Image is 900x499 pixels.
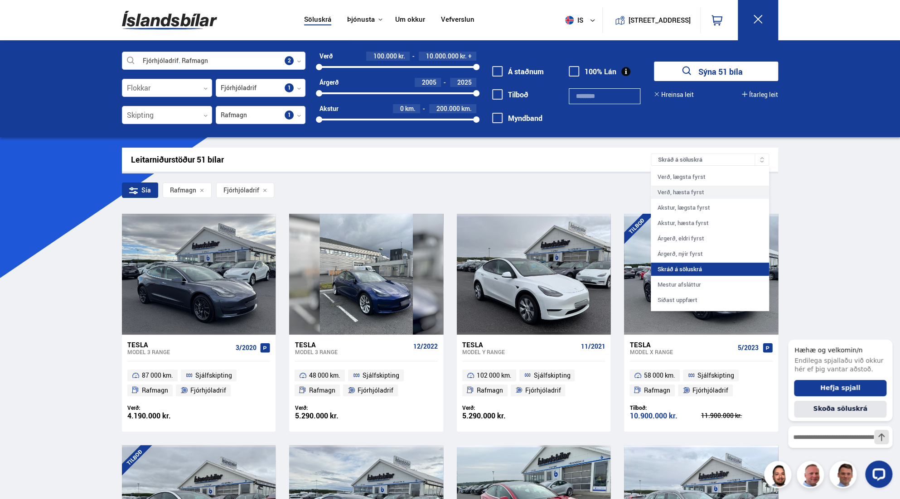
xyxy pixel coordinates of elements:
[492,114,542,122] label: Myndband
[295,341,409,349] div: Tesla
[462,404,534,411] div: Verð:
[309,370,340,381] span: 48 000 km.
[629,349,734,355] div: Model X RANGE
[651,232,769,245] div: Árgerð, eldri fyrst
[533,370,570,381] span: Sjálfskipting
[122,182,158,198] div: Sía
[697,370,734,381] span: Sjálfskipting
[632,16,687,24] button: [STREET_ADDRESS]
[373,52,397,60] span: 100.000
[398,53,405,60] span: kr.
[460,53,467,60] span: kr.
[304,15,331,25] a: Söluskrá
[654,91,694,98] button: Hreinsa leit
[461,105,472,112] span: km.
[127,341,232,349] div: Tesla
[651,201,769,214] div: Akstur, lægsta fyrst
[127,404,199,411] div: Verð:
[295,404,366,411] div: Verð:
[319,105,338,112] div: Akstur
[738,344,759,351] span: 5/2023
[651,293,769,307] div: Síðast uppfært
[122,335,276,432] a: Tesla Model 3 RANGE 3/2020 87 000 km. Sjálfskipting Rafmagn Fjórhjóladrif Verð: 4.190.000 kr.
[309,385,335,396] span: Rafmagn
[347,15,375,24] button: Þjónusta
[235,344,256,351] span: 3/2020
[629,412,701,420] div: 10.900.000 kr.
[468,53,472,60] span: +
[127,349,232,355] div: Model 3 RANGE
[565,16,574,24] img: svg+xml;base64,PHN2ZyB4bWxucz0iaHR0cDovL3d3dy53My5vcmcvMjAwMC9zdmciIHdpZHRoPSI1MTIiIGhlaWdodD0iNT...
[742,91,778,98] button: Ítarleg leit
[525,385,561,396] span: Fjórhjóladrif
[462,349,577,355] div: Model Y RANGE
[413,343,438,350] span: 12/2022
[561,16,584,24] span: is
[569,67,616,76] label: 100% Lán
[190,385,226,396] span: Fjórhjóladrif
[462,412,534,420] div: 5.290.000 kr.
[289,335,443,432] a: Tesla Model 3 RANGE 12/2022 48 000 km. Sjálfskipting Rafmagn Fjórhjóladrif Verð: 5.290.000 kr.
[319,79,338,86] div: Árgerð
[395,15,425,25] a: Um okkur
[644,370,675,381] span: 58 000 km.
[223,187,259,194] span: Fjórhjóladrif
[295,349,409,355] div: Model 3 RANGE
[644,385,670,396] span: Rafmagn
[581,343,605,350] span: 11/2021
[692,385,728,396] span: Fjórhjóladrif
[477,385,503,396] span: Rafmagn
[436,104,460,113] span: 200.000
[492,67,544,76] label: Á staðnum
[122,5,217,35] img: G0Ugv5HjCgRt.svg
[651,216,769,230] div: Akstur, hæsta fyrst
[701,413,773,419] div: 11.900.000 kr.
[426,52,459,60] span: 10.000.000
[651,263,769,276] div: Skráð á söluskrá
[654,62,778,81] button: Sýna 51 bíla
[457,78,472,86] span: 2025
[422,78,436,86] span: 2005
[170,187,196,194] span: Rafmagn
[629,341,734,349] div: Tesla
[651,247,769,260] div: Árgerð, nýir fyrst
[624,335,778,432] a: Tesla Model X RANGE 5/2023 58 000 km. Sjálfskipting Rafmagn Fjórhjóladrif Tilboð: 10.900.000 kr. ...
[477,370,512,381] span: 102 000 km.
[131,155,651,164] div: Leitarniðurstöður 51 bílar
[457,335,610,432] a: Tesla Model Y RANGE 11/2021 102 000 km. Sjálfskipting Rafmagn Fjórhjóladrif Verð: 5.290.000 kr.
[127,412,199,420] div: 4.190.000 kr.
[142,385,168,396] span: Rafmagn
[295,412,366,420] div: 5.290.000 kr.
[651,154,769,166] div: Skráð á söluskrá
[400,104,404,113] span: 0
[363,370,399,381] span: Sjálfskipting
[629,404,701,411] div: Tilboð:
[405,105,416,112] span: km.
[142,370,173,381] span: 87 000 km.
[492,91,528,99] label: Tilboð
[651,278,769,291] div: Mestur afsláttur
[195,370,232,381] span: Sjálfskipting
[358,385,393,396] span: Fjórhjóladrif
[319,53,332,60] div: Verð
[781,323,896,495] iframe: LiveChat chat widget
[441,15,474,25] a: Vefverslun
[608,7,696,33] a: [STREET_ADDRESS]
[651,170,769,183] div: Verð, lægsta fyrst
[561,7,602,34] button: is
[462,341,577,349] div: Tesla
[765,462,793,489] img: nhp88E3Fdnt1Opn2.png
[651,186,769,199] div: Verð, hæsta fyrst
